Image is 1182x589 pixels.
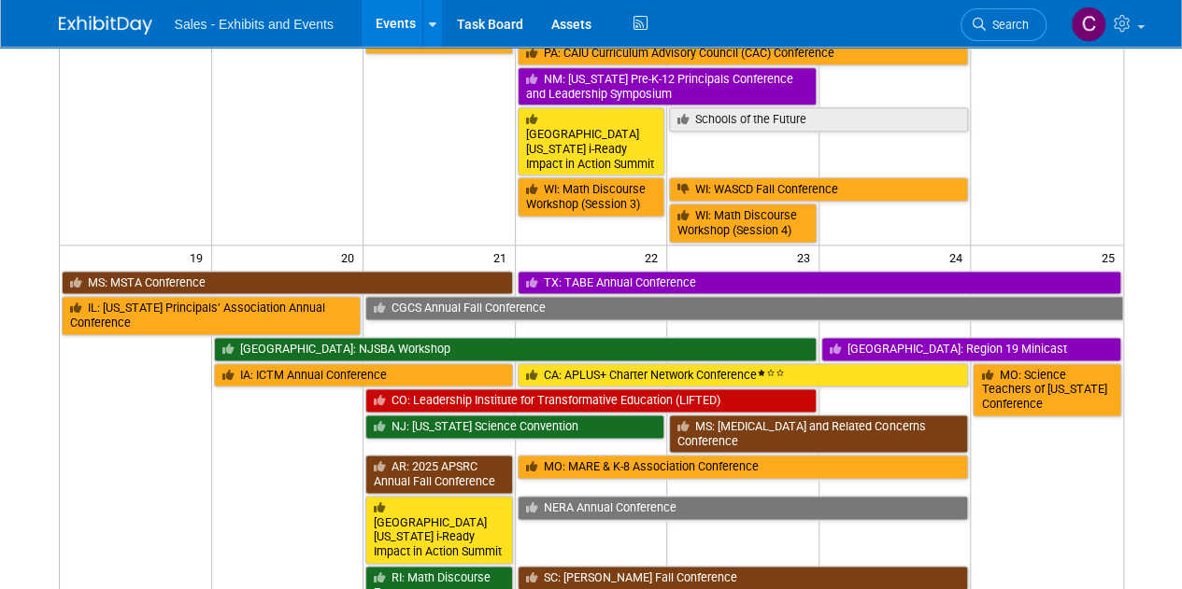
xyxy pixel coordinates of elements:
a: AR: 2025 APSRC Annual Fall Conference [365,455,513,493]
a: WI: Math Discourse Workshop (Session 3) [518,177,665,216]
a: CA: APLUS+ Charter Network Conference [518,363,969,387]
span: 24 [947,245,970,269]
span: Search [986,18,1029,32]
a: NJ: [US_STATE] Science Convention [365,414,664,439]
a: MO: Science Teachers of [US_STATE] Conference [973,363,1120,416]
a: IA: ICTM Annual Conference [214,363,513,387]
span: 21 [491,245,515,269]
span: 23 [795,245,819,269]
a: MS: [MEDICAL_DATA] and Related Concerns Conference [669,414,968,453]
a: MO: MARE & K-8 Association Conference [518,455,969,479]
a: PA: CAIU Curriculum Advisory Council (CAC) Conference [518,41,969,65]
a: WI: WASCD Fall Conference [669,177,968,202]
a: MS: MSTA Conference [62,271,513,295]
img: ExhibitDay [59,16,152,35]
a: NERA Annual Conference [518,496,969,520]
a: [GEOGRAPHIC_DATA]: Region 19 Minicast [821,337,1121,361]
a: [GEOGRAPHIC_DATA][US_STATE] i-Ready Impact in Action Summit [365,496,513,564]
a: IL: [US_STATE] Principals’ Association Annual Conference [62,296,362,334]
a: [GEOGRAPHIC_DATA]: NJSBA Workshop [214,337,817,361]
a: WI: Math Discourse Workshop (Session 4) [669,203,817,242]
a: CO: Leadership Institute for Transformative Education (LIFTED) [365,388,817,413]
span: 20 [339,245,363,269]
span: Sales - Exhibits and Events [175,17,334,32]
span: 25 [1100,245,1123,269]
a: Search [961,8,1047,41]
img: Christine Lurz [1071,7,1106,42]
a: CGCS Annual Fall Conference [365,296,1122,320]
a: TX: TABE Annual Conference [518,271,1121,295]
a: NM: [US_STATE] Pre-K-12 Principals Conference and Leadership Symposium [518,67,817,105]
span: 19 [188,245,211,269]
span: 22 [643,245,666,269]
a: Schools of the Future [669,107,968,132]
a: [GEOGRAPHIC_DATA][US_STATE] i-Ready Impact in Action Summit [518,107,665,175]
